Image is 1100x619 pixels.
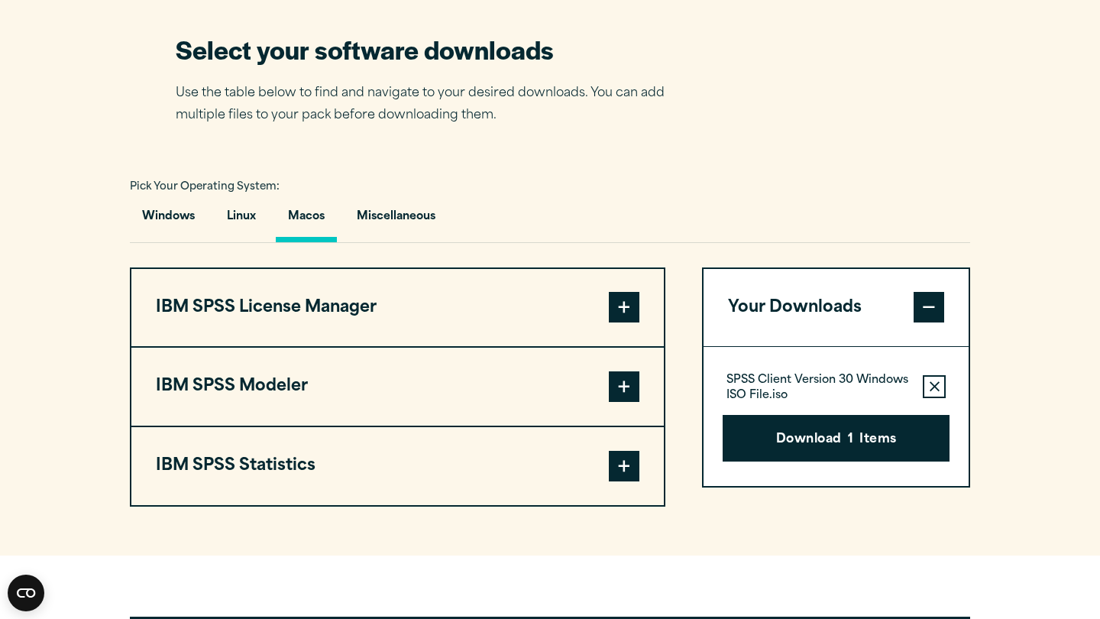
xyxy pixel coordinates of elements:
[176,83,687,127] p: Use the table below to find and navigate to your desired downloads. You can add multiple files to...
[726,373,911,403] p: SPSS Client Version 30 Windows ISO File.iso
[704,346,969,486] div: Your Downloads
[723,415,950,462] button: Download1Items
[345,199,448,242] button: Miscellaneous
[131,427,664,505] button: IBM SPSS Statistics
[848,430,853,450] span: 1
[276,199,337,242] button: Macos
[8,575,44,611] button: Open CMP widget
[130,182,280,192] span: Pick Your Operating System:
[131,269,664,347] button: IBM SPSS License Manager
[704,269,969,347] button: Your Downloads
[176,32,687,66] h2: Select your software downloads
[215,199,268,242] button: Linux
[130,199,207,242] button: Windows
[131,348,664,426] button: IBM SPSS Modeler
